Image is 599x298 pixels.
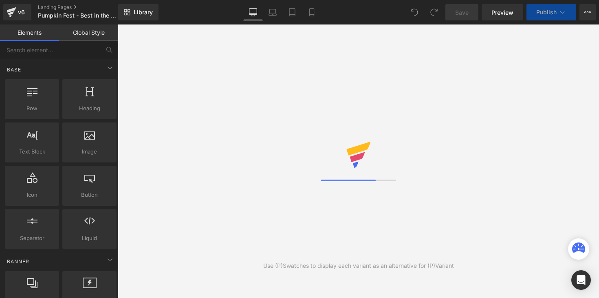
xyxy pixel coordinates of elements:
a: Laptop [263,4,282,20]
button: Undo [406,4,423,20]
span: Preview [491,8,513,17]
button: More [579,4,596,20]
a: Global Style [59,24,118,41]
a: Preview [482,4,523,20]
a: Tablet [282,4,302,20]
span: Text Block [7,147,57,156]
span: Pumpkin Fest - Best in the [GEOGRAPHIC_DATA]! [38,12,116,19]
span: Image [65,147,114,156]
button: Publish [526,4,576,20]
div: Use (P)Swatches to display each variant as an alternative for (P)Variant [263,261,454,270]
div: v6 [16,7,26,18]
span: Save [455,8,469,17]
a: Mobile [302,4,322,20]
button: Redo [426,4,442,20]
span: Separator [7,234,57,242]
a: Desktop [243,4,263,20]
span: Row [7,104,57,113]
span: Button [65,191,114,199]
a: v6 [3,4,31,20]
a: New Library [118,4,159,20]
span: Banner [6,258,30,265]
div: Open Intercom Messenger [571,270,591,290]
span: Heading [65,104,114,113]
span: Icon [7,191,57,199]
span: Publish [536,9,557,16]
span: Base [6,66,22,73]
span: Liquid [65,234,114,242]
a: Landing Pages [38,4,132,11]
span: Library [134,9,153,16]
